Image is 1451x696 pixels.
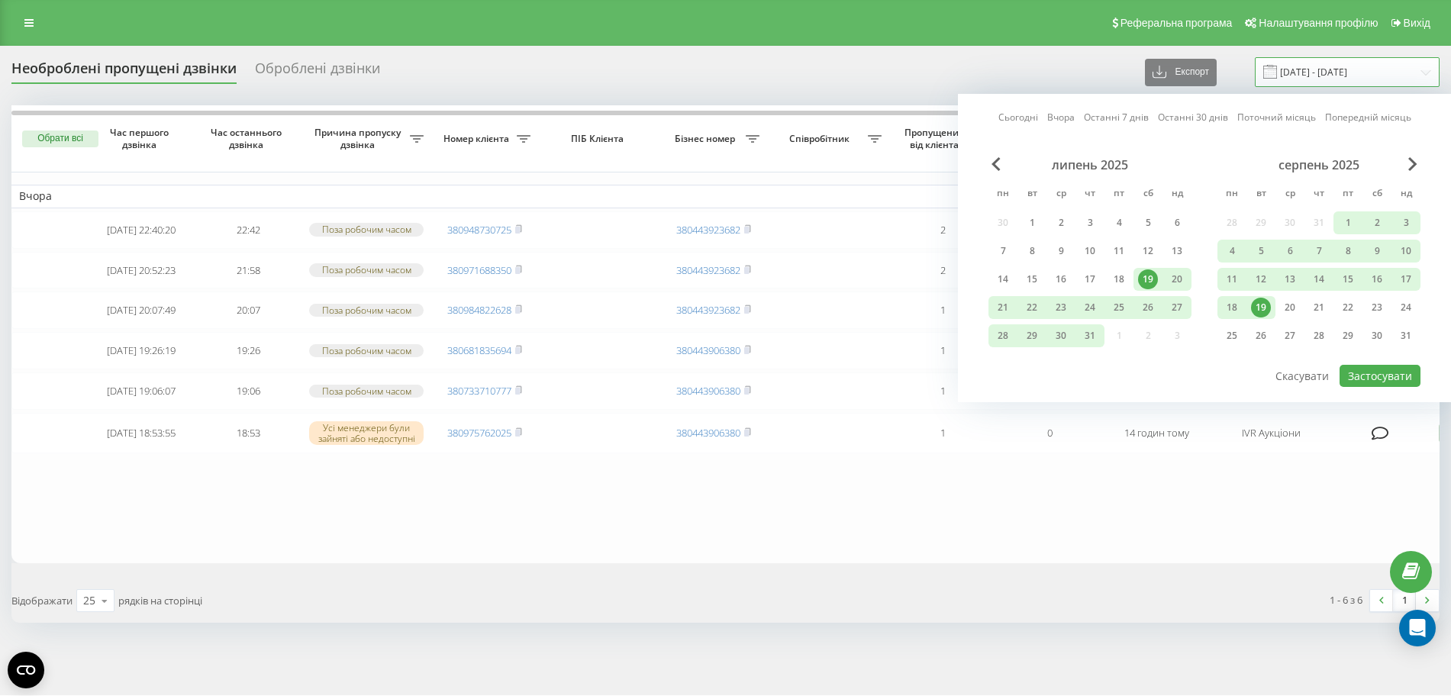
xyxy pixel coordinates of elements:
[1404,17,1430,29] span: Вихід
[1337,183,1359,206] abbr: п’ятниця
[1217,240,1246,263] div: пн 4 серп 2025 р.
[1050,183,1072,206] abbr: середа
[1222,241,1242,261] div: 4
[1080,298,1100,317] div: 24
[447,426,511,440] a: 380975762025
[1408,157,1417,171] span: Next Month
[676,303,740,317] a: 380443923682
[676,223,740,237] a: 380443923682
[195,413,301,453] td: 18:53
[775,133,868,145] span: Співробітник
[88,372,195,410] td: [DATE] 19:06:07
[83,593,95,608] div: 25
[1084,110,1149,124] a: Останні 7 днів
[1075,211,1104,234] div: чт 3 лип 2025 р.
[1396,269,1416,289] div: 17
[1275,296,1304,319] div: ср 20 серп 2025 р.
[1133,211,1162,234] div: сб 5 лип 2025 р.
[447,303,511,317] a: 380984822628
[1133,240,1162,263] div: сб 12 лип 2025 р.
[1396,326,1416,346] div: 31
[1237,110,1316,124] a: Поточний місяць
[1333,240,1362,263] div: пт 8 серп 2025 р.
[1246,240,1275,263] div: вт 5 серп 2025 р.
[1246,324,1275,347] div: вт 26 серп 2025 р.
[889,332,996,369] td: 1
[1366,183,1388,206] abbr: субота
[195,252,301,289] td: 21:58
[1120,17,1233,29] span: Реферальна програма
[993,241,1013,261] div: 7
[439,133,517,145] span: Номер клієнта
[1338,241,1358,261] div: 8
[889,372,996,410] td: 1
[1396,298,1416,317] div: 24
[1162,268,1191,291] div: нд 20 лип 2025 р.
[255,60,380,84] div: Оброблені дзвінки
[1145,59,1217,86] button: Експорт
[1109,298,1129,317] div: 25
[1222,298,1242,317] div: 18
[1158,110,1228,124] a: Останні 30 днів
[993,269,1013,289] div: 14
[988,324,1017,347] div: пн 28 лип 2025 р.
[1362,240,1391,263] div: сб 9 серп 2025 р.
[1017,324,1046,347] div: вт 29 лип 2025 р.
[309,304,424,317] div: Поза робочим часом
[1075,324,1104,347] div: чт 31 лип 2025 р.
[1246,268,1275,291] div: вт 12 серп 2025 р.
[1340,365,1420,387] button: Застосувати
[1333,268,1362,291] div: пт 15 серп 2025 р.
[207,127,289,150] span: Час останнього дзвінка
[1047,110,1075,124] a: Вчора
[88,292,195,329] td: [DATE] 20:07:49
[992,157,1001,171] span: Previous Month
[447,223,511,237] a: 380948730725
[1079,183,1101,206] abbr: четвер
[309,421,424,444] div: Усі менеджери були зайняті або недоступні
[1046,268,1075,291] div: ср 16 лип 2025 р.
[88,413,195,453] td: [DATE] 18:53:55
[1391,240,1420,263] div: нд 10 серп 2025 р.
[1080,269,1100,289] div: 17
[1138,213,1158,233] div: 5
[1046,211,1075,234] div: ср 2 лип 2025 р.
[1251,269,1271,289] div: 12
[998,110,1038,124] a: Сьогодні
[889,413,996,453] td: 1
[1333,324,1362,347] div: пт 29 серп 2025 р.
[1162,296,1191,319] div: нд 27 лип 2025 р.
[1259,17,1378,29] span: Налаштування профілю
[1304,268,1333,291] div: чт 14 серп 2025 р.
[1338,298,1358,317] div: 22
[88,211,195,249] td: [DATE] 22:40:20
[1162,211,1191,234] div: нд 6 лип 2025 р.
[447,384,511,398] a: 380733710777
[1104,240,1133,263] div: пт 11 лип 2025 р.
[988,268,1017,291] div: пн 14 лип 2025 р.
[447,343,511,357] a: 380681835694
[1367,213,1387,233] div: 2
[195,332,301,369] td: 19:26
[1362,324,1391,347] div: сб 30 серп 2025 р.
[22,130,98,147] button: Обрати всі
[100,127,182,150] span: Час першого дзвінка
[992,183,1014,206] abbr: понеділок
[8,652,44,688] button: Open CMP widget
[1167,269,1187,289] div: 20
[1017,240,1046,263] div: вт 8 лип 2025 р.
[309,344,424,357] div: Поза робочим часом
[993,326,1013,346] div: 28
[889,292,996,329] td: 1
[676,384,740,398] a: 380443906380
[1304,324,1333,347] div: чт 28 серп 2025 р.
[1217,268,1246,291] div: пн 11 серп 2025 р.
[1133,268,1162,291] div: сб 19 лип 2025 р.
[1304,296,1333,319] div: чт 21 серп 2025 р.
[1109,213,1129,233] div: 4
[1280,298,1300,317] div: 20
[1133,296,1162,319] div: сб 26 лип 2025 р.
[1325,110,1411,124] a: Попередній місяць
[88,332,195,369] td: [DATE] 19:26:19
[1167,241,1187,261] div: 13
